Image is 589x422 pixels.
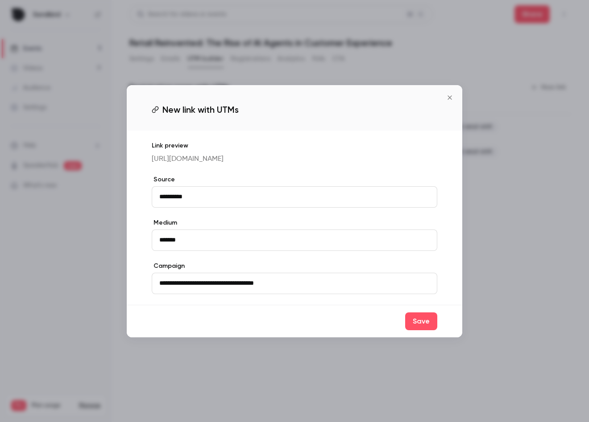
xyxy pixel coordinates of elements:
p: Link preview [152,141,437,150]
p: [URL][DOMAIN_NAME] [152,154,437,164]
label: Medium [152,218,437,227]
button: Close [441,89,459,107]
label: Campaign [152,262,437,270]
label: Source [152,175,437,184]
span: New link with UTMs [162,103,239,116]
button: Save [405,312,437,330]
